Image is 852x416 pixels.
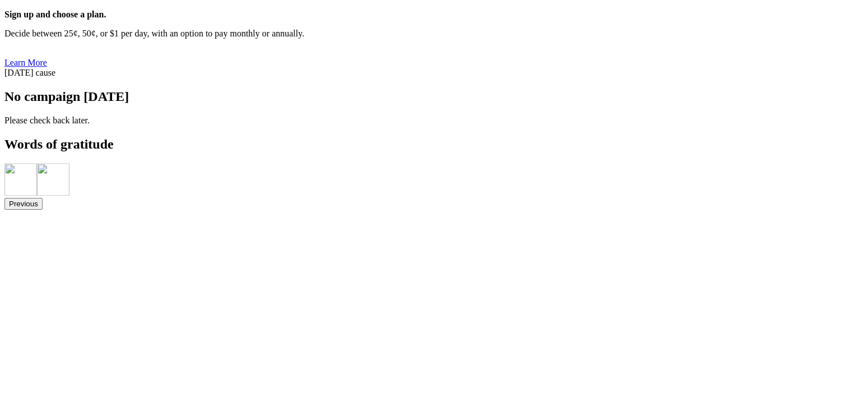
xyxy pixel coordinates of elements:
h2: Words of gratitude [4,137,848,152]
p: Please check back later. [4,115,848,126]
strong: Sign up and choose a plan. [4,10,106,19]
a: Learn More [4,58,52,67]
span: [DATE] cause [4,68,55,77]
button: Previous [4,198,43,210]
h2: No campaign [DATE] [4,89,848,104]
p: Decide between 25¢, 50¢, or $1 per day, with an option to pay monthly or annually. [4,29,848,49]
